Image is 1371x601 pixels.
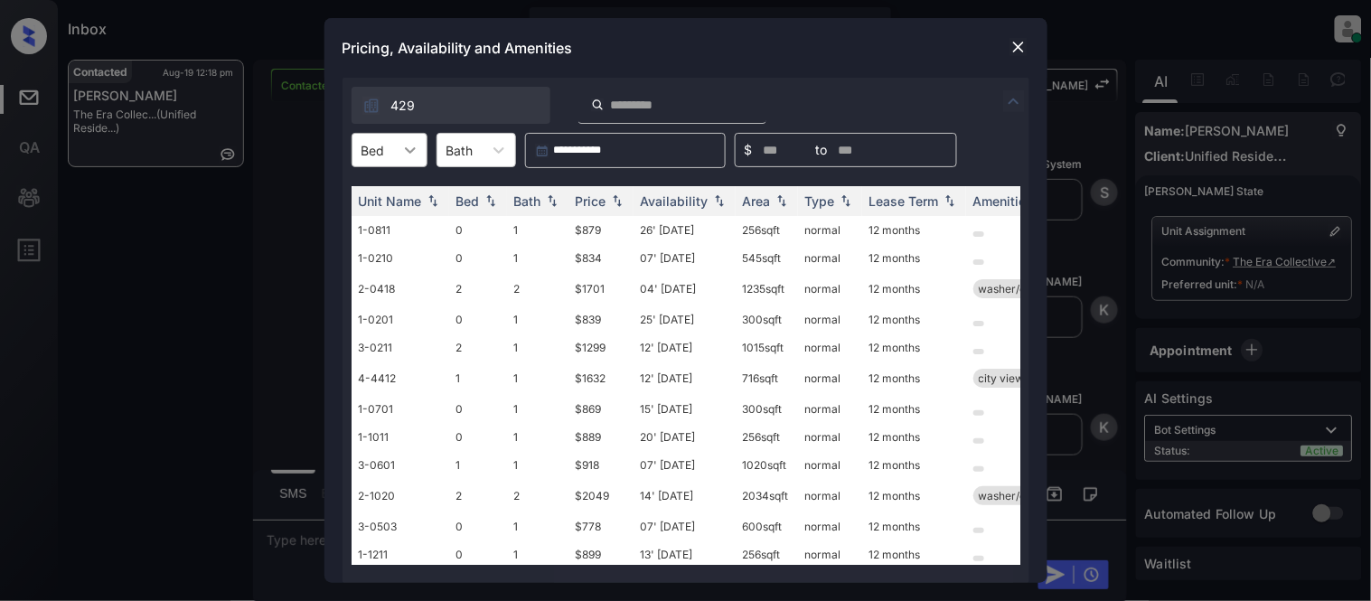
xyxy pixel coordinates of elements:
[362,97,380,115] img: icon-zuma
[507,395,568,423] td: 1
[352,333,449,362] td: 3-0211
[634,362,736,395] td: 12' [DATE]
[736,540,798,568] td: 256 sqft
[507,512,568,540] td: 1
[634,272,736,305] td: 04' [DATE]
[449,333,507,362] td: 2
[608,195,626,208] img: sorting
[634,395,736,423] td: 15' [DATE]
[507,244,568,272] td: 1
[862,216,966,244] td: 12 months
[507,479,568,512] td: 2
[736,451,798,479] td: 1020 sqft
[449,362,507,395] td: 1
[1003,90,1025,112] img: icon-zuma
[736,305,798,333] td: 300 sqft
[391,96,416,116] span: 429
[862,244,966,272] td: 12 months
[449,305,507,333] td: 0
[973,193,1034,209] div: Amenities
[736,362,798,395] td: 716 sqft
[979,282,1048,296] span: washer/dryer
[507,305,568,333] td: 1
[352,395,449,423] td: 1-0701
[641,193,709,209] div: Availability
[798,362,862,395] td: normal
[862,423,966,451] td: 12 months
[941,195,959,208] img: sorting
[449,272,507,305] td: 2
[634,305,736,333] td: 25' [DATE]
[352,362,449,395] td: 4-4412
[798,512,862,540] td: normal
[862,333,966,362] td: 12 months
[736,479,798,512] td: 2034 sqft
[710,195,728,208] img: sorting
[449,244,507,272] td: 0
[862,540,966,568] td: 12 months
[507,540,568,568] td: 1
[634,244,736,272] td: 07' [DATE]
[568,244,634,272] td: $834
[736,512,798,540] td: 600 sqft
[837,195,855,208] img: sorting
[543,195,561,208] img: sorting
[324,18,1047,78] div: Pricing, Availability and Amenities
[449,216,507,244] td: 0
[1009,38,1028,56] img: close
[352,244,449,272] td: 1-0210
[591,97,605,113] img: icon-zuma
[634,540,736,568] td: 13' [DATE]
[736,272,798,305] td: 1235 sqft
[798,244,862,272] td: normal
[805,193,835,209] div: Type
[773,195,791,208] img: sorting
[743,193,771,209] div: Area
[979,371,1025,385] span: city view
[352,540,449,568] td: 1-1211
[449,423,507,451] td: 0
[568,479,634,512] td: $2049
[736,395,798,423] td: 300 sqft
[862,272,966,305] td: 12 months
[352,451,449,479] td: 3-0601
[449,479,507,512] td: 2
[507,216,568,244] td: 1
[449,395,507,423] td: 0
[745,140,753,160] span: $
[449,540,507,568] td: 0
[634,451,736,479] td: 07' [DATE]
[424,195,442,208] img: sorting
[736,333,798,362] td: 1015 sqft
[507,451,568,479] td: 1
[798,395,862,423] td: normal
[798,423,862,451] td: normal
[869,193,939,209] div: Lease Term
[576,193,606,209] div: Price
[634,479,736,512] td: 14' [DATE]
[352,305,449,333] td: 1-0201
[568,395,634,423] td: $869
[862,395,966,423] td: 12 months
[449,451,507,479] td: 1
[798,272,862,305] td: normal
[568,216,634,244] td: $879
[634,333,736,362] td: 12' [DATE]
[862,362,966,395] td: 12 months
[352,512,449,540] td: 3-0503
[482,195,500,208] img: sorting
[634,216,736,244] td: 26' [DATE]
[352,423,449,451] td: 1-1011
[798,540,862,568] td: normal
[568,305,634,333] td: $839
[359,193,422,209] div: Unit Name
[862,305,966,333] td: 12 months
[798,333,862,362] td: normal
[634,512,736,540] td: 07' [DATE]
[568,423,634,451] td: $889
[979,489,1048,502] span: washer/dryer
[798,305,862,333] td: normal
[862,451,966,479] td: 12 months
[816,140,828,160] span: to
[507,272,568,305] td: 2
